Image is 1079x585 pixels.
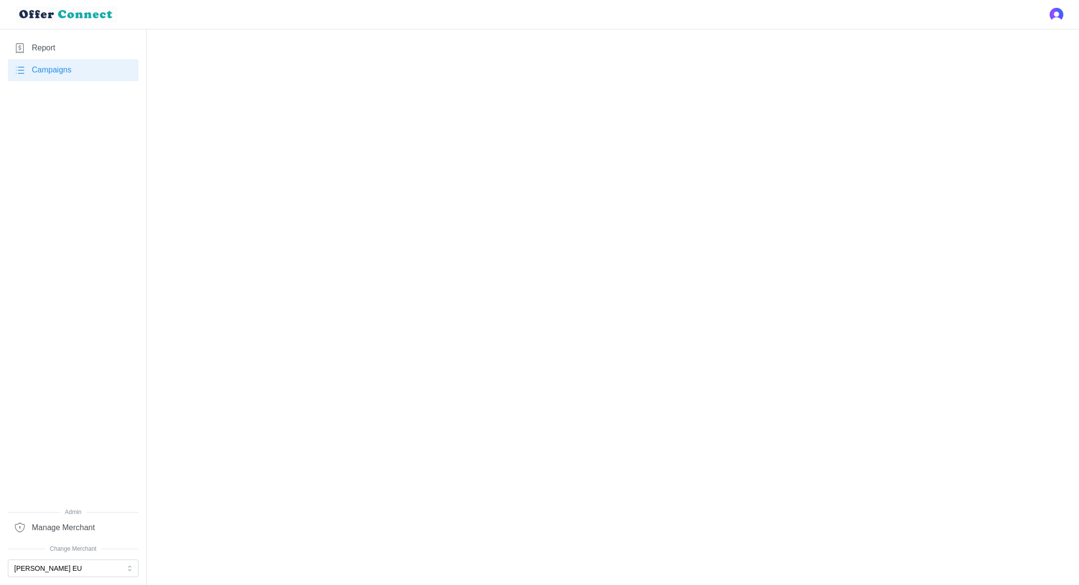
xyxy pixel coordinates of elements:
a: Manage Merchant [8,516,138,538]
button: Open user button [1050,8,1063,22]
a: Report [8,37,138,59]
span: Manage Merchant [32,522,95,534]
button: [PERSON_NAME] EU [8,560,138,577]
span: Report [32,42,55,54]
span: Change Merchant [8,544,138,554]
img: 's logo [1050,8,1063,22]
span: Campaigns [32,64,71,76]
span: Admin [8,508,138,517]
a: Campaigns [8,59,138,81]
img: loyalBe Logo [16,6,117,23]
